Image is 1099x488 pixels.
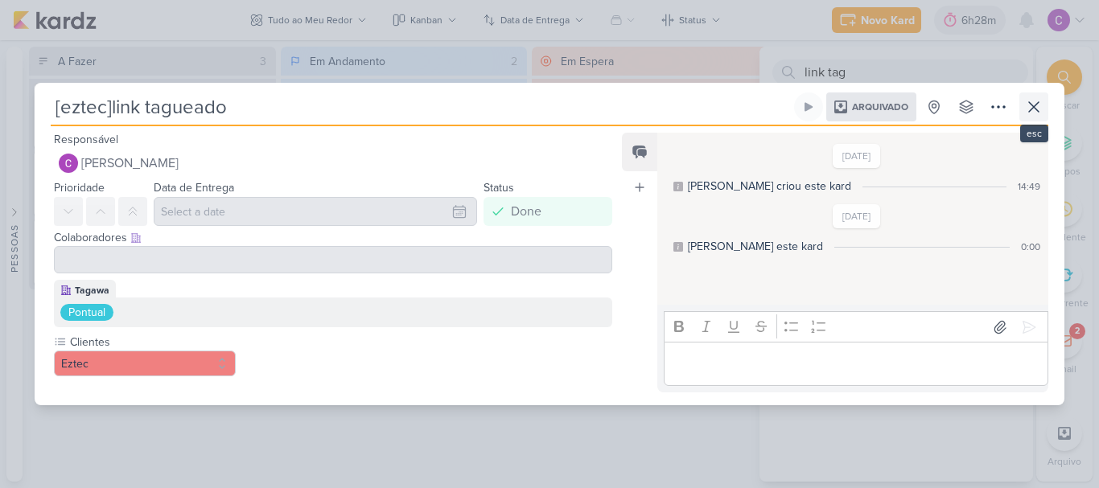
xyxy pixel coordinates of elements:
img: Carlos Lima [59,154,78,173]
label: Data de Entrega [154,181,234,195]
label: Responsável [54,133,118,146]
span: [PERSON_NAME] [81,154,179,173]
div: Done [511,202,541,221]
div: Ligar relógio [802,100,815,113]
button: Done [484,197,612,226]
div: esc [1020,125,1048,142]
div: [PERSON_NAME] criou este kard [688,178,851,195]
div: 14:49 [1018,179,1040,194]
div: 0:00 [1021,240,1040,254]
label: Prioridade [54,181,105,195]
div: Tagawa [75,283,109,297]
input: Kard Sem Título [51,92,791,121]
div: Pontual [68,304,105,321]
button: Eztec [54,351,236,376]
div: Arquivado [826,92,916,121]
div: Editor editing area: main [664,342,1048,386]
div: Colaboradores [54,229,612,246]
span: Arquivado [852,102,908,112]
label: Status [484,181,514,195]
input: Select a date [154,197,477,226]
div: [PERSON_NAME] este kard [688,238,823,255]
div: Editor toolbar [664,311,1048,342]
button: [PERSON_NAME] [54,149,612,178]
label: Clientes [68,334,236,351]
